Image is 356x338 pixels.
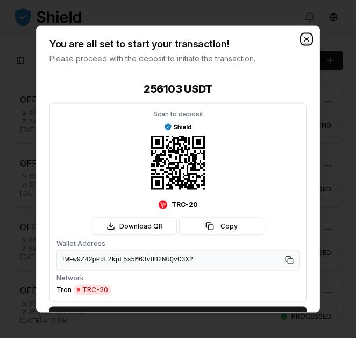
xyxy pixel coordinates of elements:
button: Copy [179,217,264,234]
img: ShieldPay Logo [164,122,192,131]
p: Network [56,273,300,282]
p: Please proceed with the deposit to initiate the transaction. [49,53,307,64]
span: TRC-20 [172,200,198,209]
button: Done [49,306,307,326]
h1: 256103 USDT [49,81,307,96]
button: Download QR [92,217,177,234]
img: Tron Logo [159,200,167,209]
h2: You are all set to start your transaction! [49,39,307,49]
span: Tron [56,285,72,294]
p: Wallet Address [56,239,300,247]
p: Scan to deposit [153,109,203,118]
span: TRC-20 [74,284,111,295]
span: TWFw9Z42pPdL2kpL5s5M63vUB2NUQvC3X2 [61,256,282,264]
